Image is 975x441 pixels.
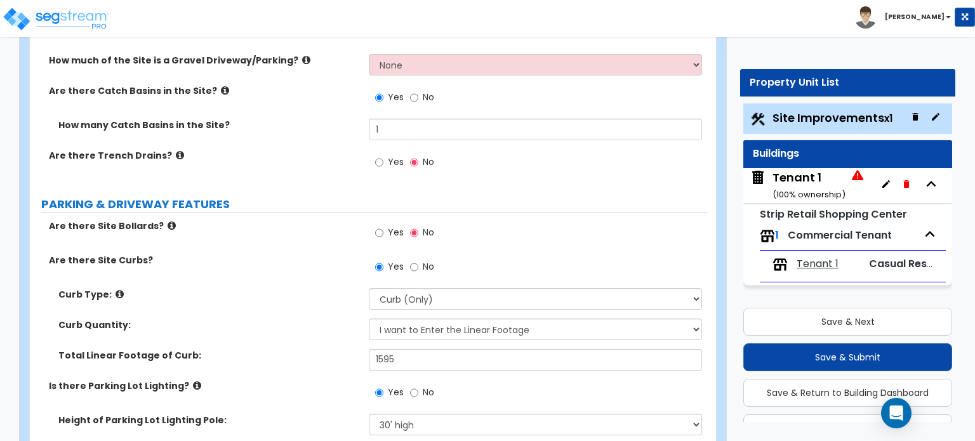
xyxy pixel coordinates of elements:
span: No [423,91,434,103]
input: Yes [375,91,383,105]
label: How much of the Site is a Gravel Driveway/Parking? [49,54,359,67]
span: Yes [388,226,404,239]
label: Height of Parking Lot Lighting Pole: [58,414,359,426]
label: Curb Quantity: [58,319,359,331]
img: tenants.png [760,228,775,244]
img: tenants.png [773,257,788,272]
input: No [410,260,418,274]
label: Are there Catch Basins in the Site? [49,84,359,97]
img: building.svg [750,169,766,186]
span: Yes [388,91,404,103]
small: x1 [884,112,892,125]
button: Save & Return to Building Dashboard [743,379,952,407]
span: Yes [388,386,404,398]
input: Yes [375,226,383,240]
small: ( 100 % ownership) [773,188,846,201]
i: click for more info! [193,381,201,390]
small: Strip Retail Shopping Center [760,207,907,221]
input: Yes [375,260,383,274]
i: click for more info! [176,150,184,160]
label: Total Linear Footage of Curb: [58,349,359,362]
label: How many Catch Basins in the Site? [58,119,359,131]
label: Are there Site Curbs? [49,254,359,267]
span: Yes [388,260,404,273]
span: No [423,386,434,398]
b: [PERSON_NAME] [885,12,945,22]
span: No [423,155,434,168]
i: click for more info! [168,221,176,230]
i: click for more info! [302,55,310,65]
span: No [423,226,434,239]
span: Tenant 1 [797,257,839,272]
span: Tenant 1 [750,169,863,202]
img: Construction.png [750,111,766,128]
label: PARKING & DRIVEWAY FEATURES [41,196,708,213]
button: Save & Submit [743,343,952,371]
input: No [410,226,418,240]
button: Save & Next [743,308,952,336]
input: No [410,386,418,400]
label: Are there Site Bollards? [49,220,359,232]
label: Is there Parking Lot Lighting? [49,379,359,392]
span: Site Improvements [773,110,892,126]
i: click for more info! [221,86,229,95]
input: Yes [375,155,383,169]
div: Property Unit List [750,76,946,90]
div: Buildings [753,147,943,161]
i: click for more info! [116,289,124,299]
span: 1 [775,228,779,242]
label: Are there Trench Drains? [49,149,359,162]
img: logo_pro_r.png [2,6,110,32]
img: avatar.png [854,6,877,29]
span: No [423,260,434,273]
input: No [410,155,418,169]
input: No [410,91,418,105]
span: Commercial Tenant [788,228,892,242]
span: Yes [388,155,404,168]
input: Yes [375,386,383,400]
div: Open Intercom Messenger [881,398,912,428]
label: Curb Type: [58,288,359,301]
div: Tenant 1 [773,169,846,202]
